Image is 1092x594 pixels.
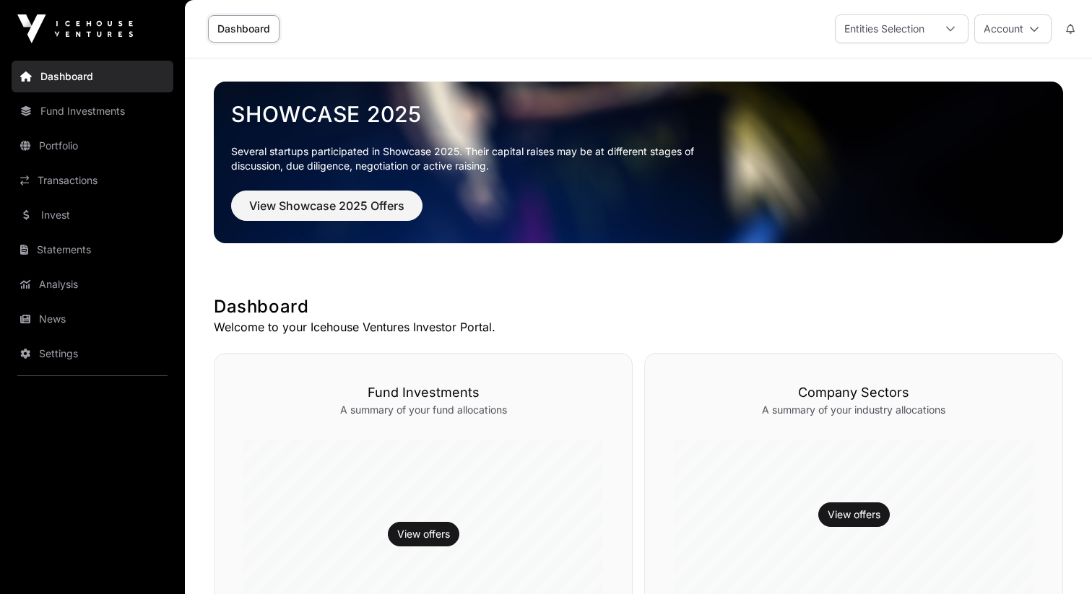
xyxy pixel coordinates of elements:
[243,403,603,417] p: A summary of your fund allocations
[214,295,1063,318] h1: Dashboard
[12,303,173,335] a: News
[243,383,603,403] h3: Fund Investments
[12,199,173,231] a: Invest
[388,522,459,546] button: View offers
[12,338,173,370] a: Settings
[828,507,880,522] a: View offers
[836,15,933,43] div: Entities Selection
[12,234,173,266] a: Statements
[12,268,173,300] a: Analysis
[674,383,1033,403] h3: Company Sectors
[231,191,422,221] button: View Showcase 2025 Offers
[397,527,450,541] a: View offers
[12,165,173,196] a: Transactions
[214,82,1063,243] img: Showcase 2025
[231,205,422,219] a: View Showcase 2025 Offers
[12,130,173,162] a: Portfolio
[249,197,404,214] span: View Showcase 2025 Offers
[214,318,1063,336] p: Welcome to your Icehouse Ventures Investor Portal.
[674,403,1033,417] p: A summary of your industry allocations
[12,95,173,127] a: Fund Investments
[231,101,1046,127] a: Showcase 2025
[17,14,133,43] img: Icehouse Ventures Logo
[12,61,173,92] a: Dashboard
[208,15,279,43] a: Dashboard
[974,14,1052,43] button: Account
[231,144,716,173] p: Several startups participated in Showcase 2025. Their capital raises may be at different stages o...
[818,502,890,527] button: View offers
